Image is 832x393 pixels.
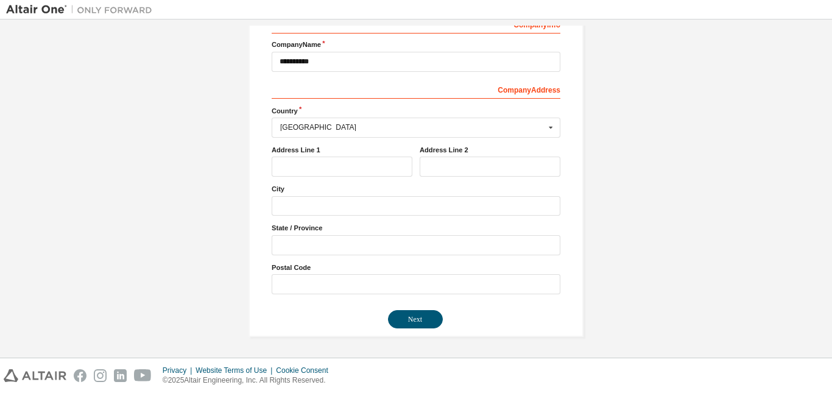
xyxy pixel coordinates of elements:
[163,375,336,386] p: © 2025 Altair Engineering, Inc. All Rights Reserved.
[272,184,560,194] label: City
[196,366,276,375] div: Website Terms of Use
[4,369,66,382] img: altair_logo.svg
[388,310,443,328] button: Next
[6,4,158,16] img: Altair One
[163,366,196,375] div: Privacy
[114,369,127,382] img: linkedin.svg
[420,145,560,155] label: Address Line 2
[272,40,560,49] label: Company Name
[272,223,560,233] label: State / Province
[272,145,412,155] label: Address Line 1
[272,263,560,272] label: Postal Code
[280,124,545,131] div: [GEOGRAPHIC_DATA]
[74,369,86,382] img: facebook.svg
[94,369,107,382] img: instagram.svg
[272,79,560,99] div: Company Address
[272,106,560,116] label: Country
[134,369,152,382] img: youtube.svg
[276,366,335,375] div: Cookie Consent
